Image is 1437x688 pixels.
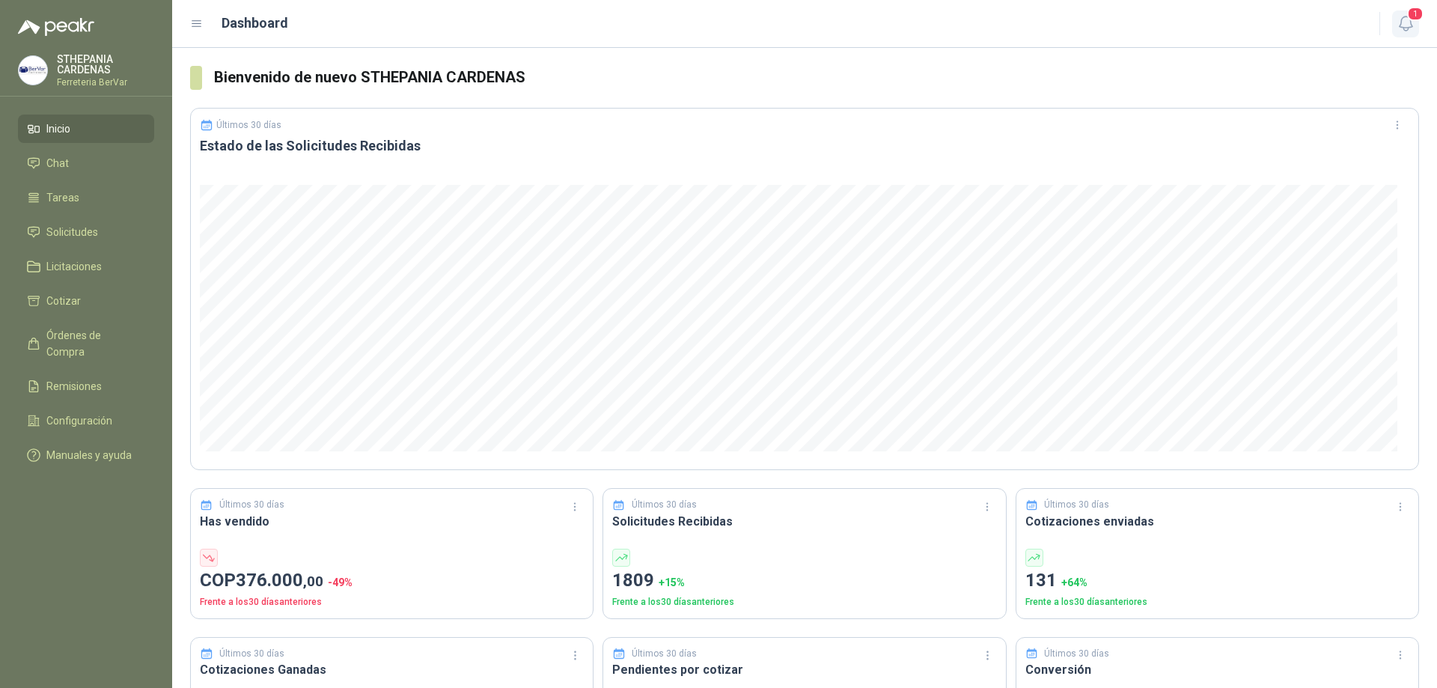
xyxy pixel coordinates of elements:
h3: Estado de las Solicitudes Recibidas [200,137,1409,155]
a: Chat [18,149,154,177]
span: Cotizar [46,293,81,309]
p: 1809 [612,567,996,595]
h1: Dashboard [222,13,288,34]
a: Solicitudes [18,218,154,246]
a: Órdenes de Compra [18,321,154,366]
h3: Cotizaciones enviadas [1025,512,1409,531]
span: + 64 % [1061,576,1087,588]
p: Ferreteria BerVar [57,78,154,87]
h3: Bienvenido de nuevo STHEPANIA CARDENAS [214,66,1419,89]
p: STHEPANIA CARDENAS [57,54,154,75]
a: Inicio [18,115,154,143]
span: Solicitudes [46,224,98,240]
span: 376.000 [236,570,323,591]
p: COP [200,567,584,595]
h3: Has vendido [200,512,584,531]
p: Frente a los 30 días anteriores [1025,595,1409,609]
p: Últimos 30 días [632,498,697,512]
p: Frente a los 30 días anteriores [612,595,996,609]
p: Últimos 30 días [632,647,697,661]
button: 1 [1392,10,1419,37]
h3: Pendientes por cotizar [612,660,996,679]
span: Chat [46,155,69,171]
span: Inicio [46,121,70,137]
p: Últimos 30 días [216,120,281,130]
a: Manuales y ayuda [18,441,154,469]
span: Configuración [46,413,112,429]
h3: Solicitudes Recibidas [612,512,996,531]
a: Remisiones [18,372,154,401]
span: Órdenes de Compra [46,327,140,360]
p: Últimos 30 días [219,647,284,661]
p: Últimos 30 días [219,498,284,512]
a: Tareas [18,183,154,212]
img: Company Logo [19,56,47,85]
span: Remisiones [46,378,102,395]
p: 131 [1025,567,1409,595]
p: Últimos 30 días [1044,498,1109,512]
span: Licitaciones [46,258,102,275]
span: + 15 % [659,576,685,588]
p: Frente a los 30 días anteriores [200,595,584,609]
img: Logo peakr [18,18,94,36]
a: Cotizar [18,287,154,315]
span: 1 [1407,7,1424,21]
span: Tareas [46,189,79,206]
h3: Cotizaciones Ganadas [200,660,584,679]
h3: Conversión [1025,660,1409,679]
span: -49 % [328,576,353,588]
span: ,00 [303,573,323,590]
a: Configuración [18,407,154,435]
p: Últimos 30 días [1044,647,1109,661]
a: Licitaciones [18,252,154,281]
span: Manuales y ayuda [46,447,132,463]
